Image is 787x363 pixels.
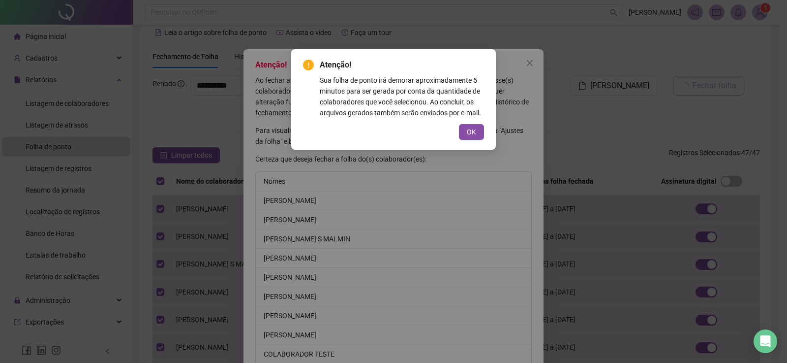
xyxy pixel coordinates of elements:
span: Atenção! [320,59,484,71]
div: Open Intercom Messenger [754,330,777,353]
span: exclamation-circle [303,60,314,70]
span: OK [467,127,476,137]
button: OK [459,124,484,140]
div: Sua folha de ponto irá demorar aproximadamente 5 minutos para ser gerada por conta da quantidade ... [320,75,484,118]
